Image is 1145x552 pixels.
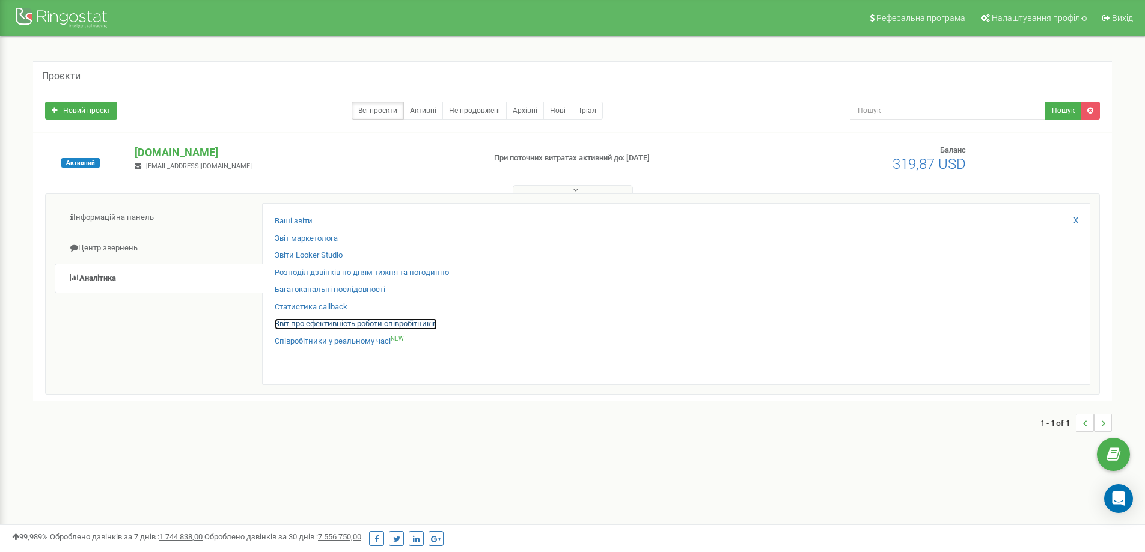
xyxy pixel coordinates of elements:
a: Не продовжені [442,102,507,120]
span: Налаштування профілю [992,13,1087,23]
a: Звіт маркетолога [275,233,338,244]
a: Інформаційна панель [55,203,263,232]
a: Архівні [506,102,544,120]
p: При поточних витратах активний до: [DATE] [494,153,744,164]
a: Статистика callback [275,302,347,313]
a: Тріал [572,102,603,120]
u: 1 744 838,00 [159,532,203,541]
a: X [1073,215,1078,226]
a: Ваші звіти [275,216,313,227]
span: 99,989% [12,532,48,541]
span: 1 - 1 of 1 [1040,414,1076,432]
u: 7 556 750,00 [318,532,361,541]
a: Багатоканальні послідовності [275,284,385,296]
a: Активні [403,102,443,120]
h5: Проєкти [42,71,81,82]
a: Новий проєкт [45,102,117,120]
a: Співробітники у реальному часіNEW [275,336,404,347]
p: [DOMAIN_NAME] [135,145,474,160]
a: Нові [543,102,572,120]
span: Баланс [940,145,966,154]
span: Реферальна програма [876,13,965,23]
div: Open Intercom Messenger [1104,484,1133,513]
a: Звіт про ефективність роботи співробітників [275,318,437,330]
button: Пошук [1045,102,1081,120]
a: Звіти Looker Studio [275,250,343,261]
a: Центр звернень [55,234,263,263]
input: Пошук [850,102,1046,120]
span: Оброблено дзвінків за 7 днів : [50,532,203,541]
a: Всі проєкти [352,102,404,120]
span: Оброблено дзвінків за 30 днів : [204,532,361,541]
a: Розподіл дзвінків по дням тижня та погодинно [275,267,449,279]
span: [EMAIL_ADDRESS][DOMAIN_NAME] [146,162,252,170]
span: Вихід [1112,13,1133,23]
a: Аналiтика [55,264,263,293]
span: 319,87 USD [893,156,966,172]
span: Активний [61,158,100,168]
sup: NEW [391,335,404,342]
nav: ... [1040,402,1112,444]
